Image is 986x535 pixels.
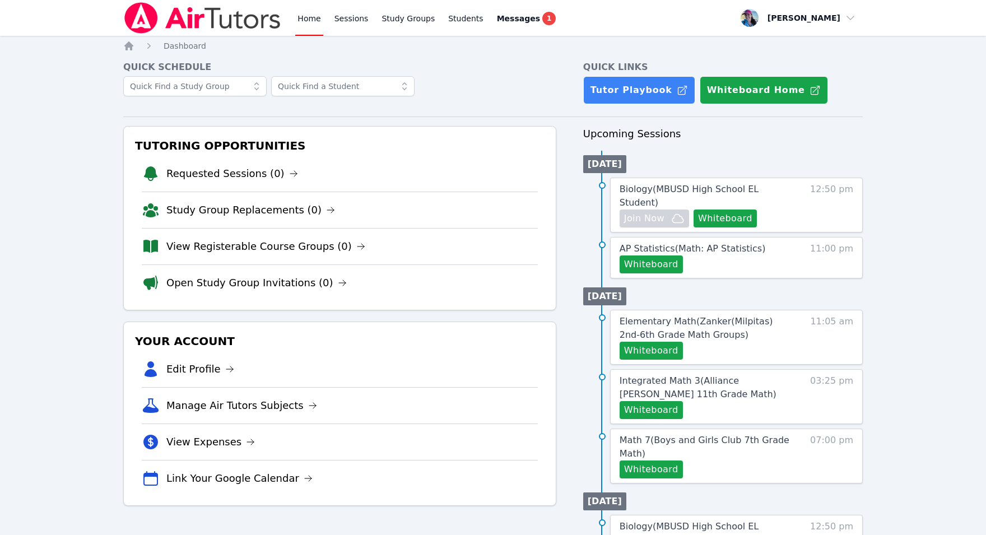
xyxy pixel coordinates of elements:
[624,212,664,225] span: Join Now
[583,287,626,305] li: [DATE]
[620,210,689,227] button: Join Now
[583,76,695,104] a: Tutor Playbook
[810,183,853,227] span: 12:50 pm
[694,210,757,227] button: Whiteboard
[620,315,795,342] a: Elementary Math(Zanker(Milpitas) 2nd-6th Grade Math Groups)
[583,61,863,74] h4: Quick Links
[620,374,795,401] a: Integrated Math 3(Alliance [PERSON_NAME] 11th Grade Math)
[810,434,853,478] span: 07:00 pm
[620,316,773,340] span: Elementary Math ( Zanker(Milpitas) 2nd-6th Grade Math Groups )
[123,61,556,74] h4: Quick Schedule
[620,434,795,460] a: Math 7(Boys and Girls Club 7th Grade Math)
[620,342,683,360] button: Whiteboard
[166,361,234,377] a: Edit Profile
[620,401,683,419] button: Whiteboard
[620,183,795,210] a: Biology(MBUSD High School EL Student)
[164,41,206,50] span: Dashboard
[166,202,335,218] a: Study Group Replacements (0)
[123,76,267,96] input: Quick Find a Study Group
[164,40,206,52] a: Dashboard
[123,2,282,34] img: Air Tutors
[620,243,766,254] span: AP Statistics ( Math: AP Statistics )
[620,460,683,478] button: Whiteboard
[123,40,863,52] nav: Breadcrumb
[810,242,853,273] span: 11:00 pm
[166,434,255,450] a: View Expenses
[166,166,298,182] a: Requested Sessions (0)
[271,76,415,96] input: Quick Find a Student
[620,375,776,399] span: Integrated Math 3 ( Alliance [PERSON_NAME] 11th Grade Math )
[700,76,828,104] button: Whiteboard Home
[620,184,759,208] span: Biology ( MBUSD High School EL Student )
[583,492,626,510] li: [DATE]
[810,315,853,360] span: 11:05 am
[166,471,313,486] a: Link Your Google Calendar
[810,374,853,419] span: 03:25 pm
[583,155,626,173] li: [DATE]
[542,12,556,25] span: 1
[620,435,789,459] span: Math 7 ( Boys and Girls Club 7th Grade Math )
[583,126,863,142] h3: Upcoming Sessions
[620,255,683,273] button: Whiteboard
[133,136,547,156] h3: Tutoring Opportunities
[497,13,540,24] span: Messages
[166,239,365,254] a: View Registerable Course Groups (0)
[620,242,766,255] a: AP Statistics(Math: AP Statistics)
[133,331,547,351] h3: Your Account
[166,398,317,413] a: Manage Air Tutors Subjects
[166,275,347,291] a: Open Study Group Invitations (0)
